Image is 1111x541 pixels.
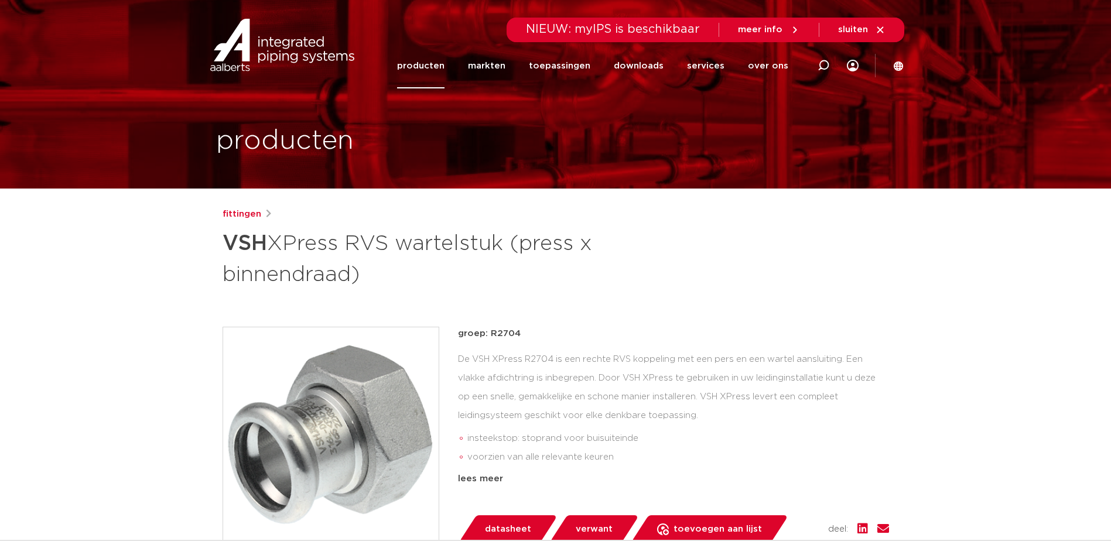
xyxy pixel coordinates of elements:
[576,520,613,539] span: verwant
[748,43,788,88] a: over ons
[216,122,354,160] h1: producten
[468,43,505,88] a: markten
[467,467,889,485] li: Leak Before Pressed-functie
[223,207,261,221] a: fittingen
[828,522,848,536] span: deel:
[674,520,762,539] span: toevoegen aan lijst
[738,25,800,35] a: meer info
[526,23,700,35] span: NIEUW: myIPS is beschikbaar
[467,429,889,448] li: insteekstop: stoprand voor buisuiteinde
[529,43,590,88] a: toepassingen
[614,43,664,88] a: downloads
[223,226,662,289] h1: XPress RVS wartelstuk (press x binnendraad)
[223,233,267,254] strong: VSH
[687,43,724,88] a: services
[458,472,889,486] div: lees meer
[458,327,889,341] p: groep: R2704
[397,43,445,88] a: producten
[738,25,782,34] span: meer info
[458,350,889,467] div: De VSH XPress R2704 is een rechte RVS koppeling met een pers en een wartel aansluiting. Een vlakk...
[838,25,886,35] a: sluiten
[467,448,889,467] li: voorzien van alle relevante keuren
[397,43,788,88] nav: Menu
[485,520,531,539] span: datasheet
[838,25,868,34] span: sluiten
